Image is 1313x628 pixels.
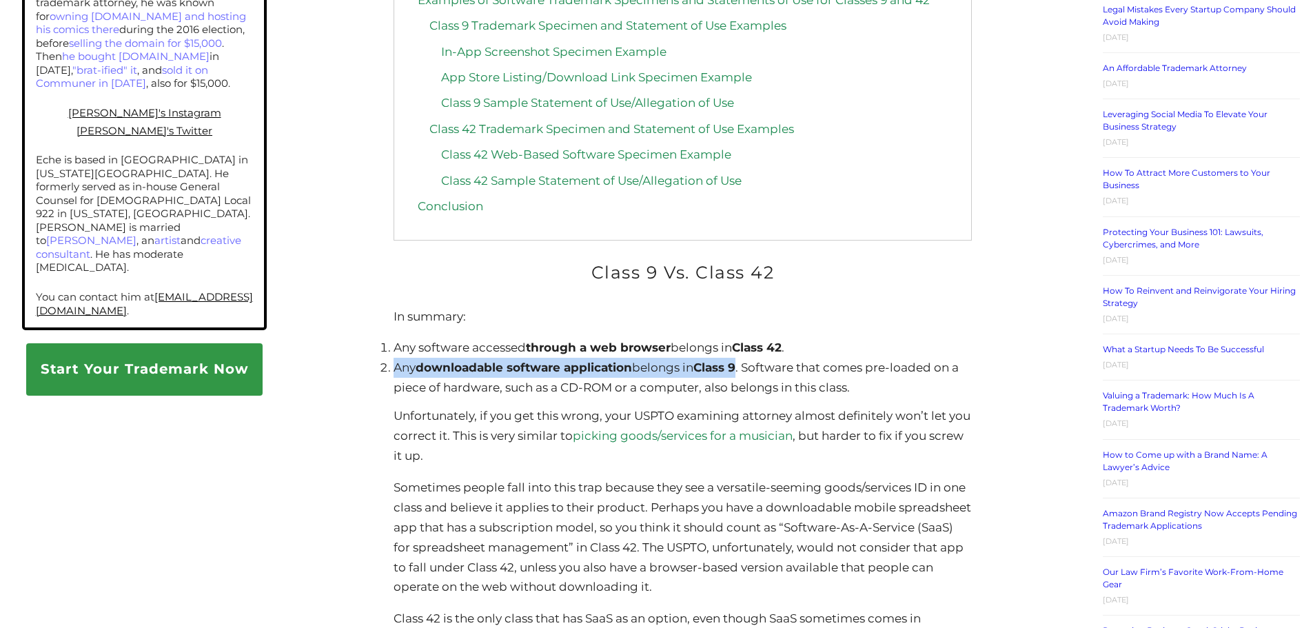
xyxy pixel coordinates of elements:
[441,96,734,110] a: Class 9 Sample Statement of Use/Allegation of Use
[1103,109,1268,132] a: Leveraging Social Media To Elevate Your Business Strategy
[526,341,671,354] strong: through a web browser
[1103,360,1129,369] time: [DATE]
[1103,168,1270,190] a: How To Attract More Customers to Your Business
[441,70,752,84] a: App Store Listing/Download Link Specimen Example
[418,199,483,213] a: Conclusion
[1103,255,1129,265] time: [DATE]
[1103,344,1264,354] a: What a Startup Needs To Be Successful
[441,45,666,59] a: In-App Screenshot Specimen Example
[1103,79,1129,88] time: [DATE]
[394,478,971,597] p: Sometimes people fall into this trap because they see a versatile-seeming goods/services ID in on...
[1103,418,1129,428] time: [DATE]
[1103,478,1129,487] time: [DATE]
[394,256,971,290] h2: Class 9 Vs. Class 42
[36,290,254,317] p: You can contact him at .
[1103,4,1296,27] a: Legal Mistakes Every Startup Company Should Avoid Making
[1103,285,1296,308] a: How To Reinvent and Reinvigorate Your Hiring Strategy
[441,148,731,161] a: Class 42 Web-Based Software Specimen Example
[1103,196,1129,205] time: [DATE]
[1103,137,1129,147] time: [DATE]
[416,361,632,374] strong: downloadable software application
[1103,32,1129,42] time: [DATE]
[1103,536,1129,546] time: [DATE]
[1103,227,1263,250] a: Protecting Your Business 101: Lawsuits, Cybercrimes, and More
[26,343,263,395] a: Start Your Trademark Now
[429,19,786,32] a: Class 9 Trademark Specimen and Statement of Use Examples
[394,406,971,466] p: Unfortunately, if you get this wrong, your USPTO examining attorney almost definitely won’t let y...
[394,358,971,398] li: Any belongs in . Software that comes pre-loaded on a piece of hardware, such as a CD-ROM or a com...
[46,234,136,247] a: [PERSON_NAME]
[69,37,222,50] a: selling the domain for $15,000
[1103,314,1129,323] time: [DATE]
[36,153,254,274] p: Eche is based in [GEOGRAPHIC_DATA] in [US_STATE][GEOGRAPHIC_DATA]. He formerly served as in-house...
[36,63,208,90] a: sold it on Communer in [DATE]
[1103,508,1297,531] a: Amazon Brand Registry Now Accepts Pending Trademark Applications
[573,429,793,443] a: picking goods/services for a musician
[429,122,794,136] a: Class 42 Trademark Specimen and Statement of Use Examples
[154,234,181,247] a: artist
[68,106,221,119] a: [PERSON_NAME]'s Instagram
[36,234,241,261] a: creative consultant
[394,338,971,358] li: Any software accessed belongs in .
[1103,390,1254,413] a: Valuing a Trademark: How Much Is A Trademark Worth?
[1103,449,1268,472] a: How to Come up with a Brand Name: A Lawyer’s Advice
[36,290,253,317] a: [EMAIL_ADDRESS][DOMAIN_NAME]
[72,63,137,77] a: "brat-ified" it
[441,174,742,188] a: Class 42 Sample Statement of Use/Allegation of Use
[1103,567,1283,589] a: Our Law Firm’s Favorite Work-From-Home Gear
[1103,63,1247,73] a: An Affordable Trademark Attorney
[394,307,971,327] p: In summary:
[693,361,735,374] strong: Class 9
[36,10,246,37] a: owning [DOMAIN_NAME] and hosting his comics there
[77,124,212,137] a: [PERSON_NAME]'s Twitter
[1103,595,1129,605] time: [DATE]
[62,50,210,63] a: he bought [DOMAIN_NAME]
[732,341,782,354] strong: Class 42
